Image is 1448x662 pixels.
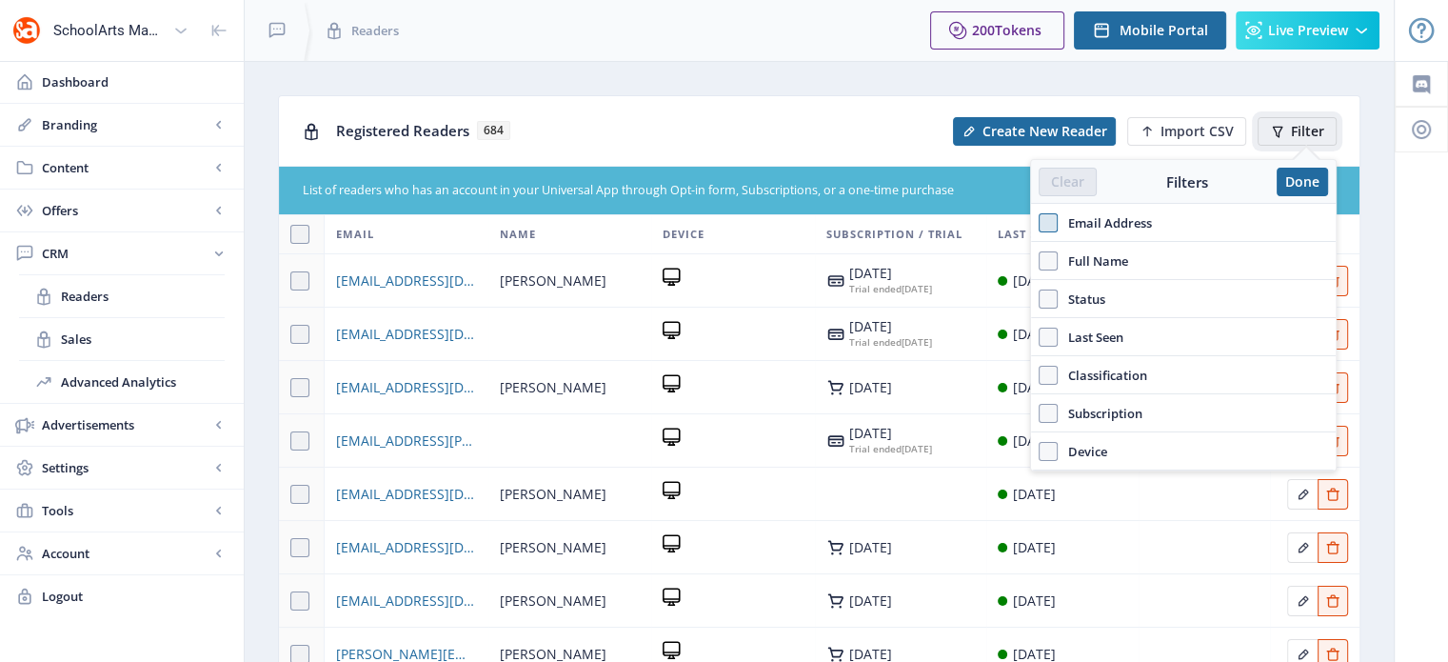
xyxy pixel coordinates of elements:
[11,15,42,46] img: properties.app_icon.png
[1013,590,1056,612] div: [DATE]
[1287,483,1318,501] a: Edit page
[849,441,932,456] div: [DATE]
[1258,117,1337,146] button: Filter
[500,223,536,246] span: Name
[61,287,225,306] span: Readers
[849,540,892,555] div: [DATE]
[500,376,606,399] span: [PERSON_NAME]
[1268,23,1348,38] span: Live Preview
[42,415,209,434] span: Advertisements
[42,544,209,563] span: Account
[61,330,225,349] span: Sales
[336,536,476,559] a: [EMAIL_ADDRESS][DOMAIN_NAME]
[849,647,892,662] div: [DATE]
[1127,117,1246,146] button: Import CSV
[826,223,962,246] span: Subscription / Trial
[1013,483,1056,506] div: [DATE]
[336,223,374,246] span: Email
[1013,270,1056,292] div: [DATE]
[336,376,476,399] a: [EMAIL_ADDRESS][DOMAIN_NAME]
[1013,323,1056,346] div: [DATE]
[500,590,606,612] span: [PERSON_NAME]
[336,121,469,140] span: Registered Readers
[1291,124,1324,139] span: Filter
[1013,536,1056,559] div: [DATE]
[336,430,476,452] a: [EMAIL_ADDRESS][PERSON_NAME][DOMAIN_NAME]
[42,158,209,177] span: Content
[1058,250,1128,272] span: Full Name
[849,281,932,296] div: [DATE]
[42,201,209,220] span: Offers
[336,590,476,612] a: [EMAIL_ADDRESS][DOMAIN_NAME]
[982,124,1107,139] span: Create New Reader
[500,536,606,559] span: [PERSON_NAME]
[42,244,209,263] span: CRM
[1058,211,1152,234] span: Email Address
[1318,536,1348,554] a: Edit page
[930,11,1064,50] button: 200Tokens
[336,270,476,292] a: [EMAIL_ADDRESS][DOMAIN_NAME]
[849,334,932,350] div: [DATE]
[1013,376,1056,399] div: [DATE]
[1074,11,1226,50] button: Mobile Portal
[500,270,606,292] span: [PERSON_NAME]
[998,223,1060,246] span: Last Seen
[336,483,476,506] a: [EMAIL_ADDRESS][DOMAIN_NAME]
[1160,124,1234,139] span: Import CSV
[849,282,902,295] span: Trial ended
[42,501,209,520] span: Tools
[1058,326,1123,349] span: Last Seen
[1058,440,1107,463] span: Device
[849,266,932,281] div: [DATE]
[500,483,606,506] span: [PERSON_NAME]
[1287,643,1318,661] a: Edit page
[19,318,225,360] a: Sales
[19,361,225,403] a: Advanced Analytics
[1318,590,1348,608] a: Edit page
[53,10,166,51] div: SchoolArts Magazine
[1039,168,1097,196] button: Clear
[336,323,476,346] a: [EMAIL_ADDRESS][DOMAIN_NAME]
[1013,430,1056,452] div: [DATE]
[1318,643,1348,661] a: Edit page
[1287,536,1318,554] a: Edit page
[303,182,1222,200] div: List of readers who has an account in your Universal App through Opt-in form, Subscriptions, or a...
[1058,288,1105,311] span: Status
[1277,168,1328,196] button: Done
[953,117,1116,146] button: Create New Reader
[42,115,209,134] span: Branding
[849,426,932,441] div: [DATE]
[42,587,228,606] span: Logout
[942,117,1116,146] a: New page
[1116,117,1246,146] a: New page
[1120,23,1208,38] span: Mobile Portal
[1058,402,1142,425] span: Subscription
[1236,11,1379,50] button: Live Preview
[849,319,932,334] div: [DATE]
[61,372,225,391] span: Advanced Analytics
[42,72,228,91] span: Dashboard
[42,458,209,477] span: Settings
[1287,590,1318,608] a: Edit page
[1058,364,1147,387] span: Classification
[849,380,892,395] div: [DATE]
[849,335,902,349] span: Trial ended
[849,442,902,455] span: Trial ended
[663,223,704,246] span: Device
[995,21,1041,39] span: Tokens
[19,275,225,317] a: Readers
[477,121,510,140] span: 684
[1097,172,1277,191] div: Filters
[351,21,399,40] span: Readers
[1318,483,1348,501] a: Edit page
[849,593,892,609] div: [DATE]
